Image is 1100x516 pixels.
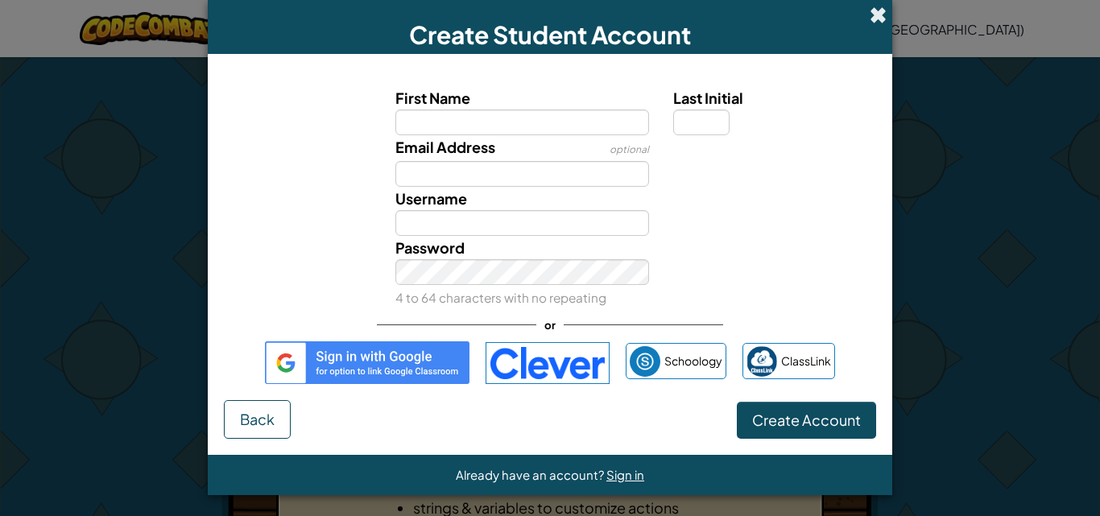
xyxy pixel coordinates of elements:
img: schoology.png [630,346,660,377]
img: gplus_sso_button2.svg [265,341,469,383]
span: First Name [395,89,470,107]
span: Username [395,189,467,208]
span: Last Initial [673,89,743,107]
span: Create Student Account [409,19,691,50]
span: Password [395,238,465,257]
span: or [536,313,564,336]
span: Email Address [395,138,495,156]
span: Create Account [752,411,861,429]
img: classlink-logo-small.png [746,346,777,377]
small: 4 to 64 characters with no repeating [395,290,606,305]
span: optional [610,143,649,155]
span: Schoology [664,349,722,373]
span: ClassLink [781,349,831,373]
a: Sign in [606,467,644,482]
button: Create Account [737,402,876,439]
span: Already have an account? [456,467,606,482]
span: Back [240,410,275,428]
button: Back [224,400,291,439]
img: clever-logo-blue.png [486,342,610,384]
